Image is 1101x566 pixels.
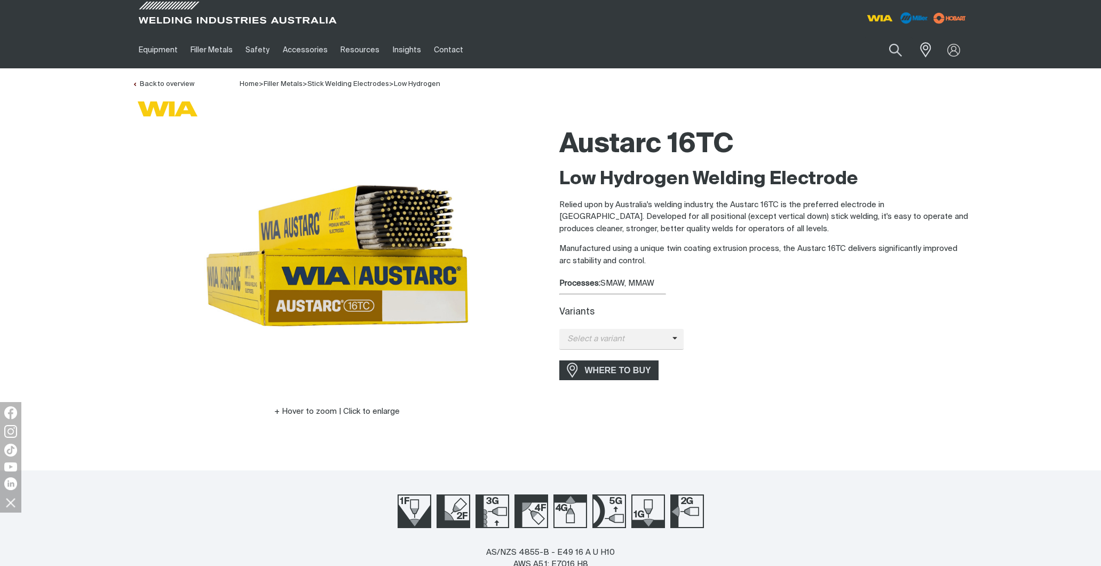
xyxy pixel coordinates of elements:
[132,32,760,68] nav: Main
[559,279,600,287] strong: Processes:
[307,81,389,88] a: Stick Welding Electrodes
[559,333,672,345] span: Select a variant
[389,81,394,88] span: >
[394,81,440,88] a: Low Hydrogen
[437,494,470,528] img: Welding Position 2F
[4,406,17,419] img: Facebook
[578,362,658,379] span: WHERE TO BUY
[303,81,307,88] span: >
[592,494,626,528] img: Welding Position 5G Up
[514,494,548,528] img: Welding Position 4F
[4,462,17,471] img: YouTube
[864,37,913,62] input: Product name or item number...
[427,32,470,68] a: Contact
[398,494,431,528] img: Welding Position 1F
[559,199,969,235] p: Relied upon by Australia's welding industry, the Austarc 16TC is the preferred electrode in [GEOG...
[476,494,509,528] img: Welding Position 3G Up
[132,32,184,68] a: Equipment
[259,81,264,88] span: >
[239,32,276,68] a: Safety
[204,122,471,389] img: Austarc 16TC
[386,32,427,68] a: Insights
[184,32,239,68] a: Filler Metals
[4,444,17,457] img: TikTok
[559,128,969,162] h1: Austarc 16TC
[930,10,969,26] img: miller
[264,81,303,88] a: Filler Metals
[877,37,914,62] button: Search products
[334,32,386,68] a: Resources
[240,81,259,88] span: Home
[559,360,659,380] a: WHERE TO BUY
[4,477,17,490] img: LinkedIn
[4,425,17,438] img: Instagram
[559,308,595,317] label: Variants
[631,494,665,528] img: Welding Position 1G
[559,278,969,290] div: SMAW, MMAW
[268,405,406,418] button: Hover to zoom | Click to enlarge
[276,32,334,68] a: Accessories
[670,494,704,528] img: Welding Position 2G
[553,494,587,528] img: Welding Position 4G
[240,80,259,88] a: Home
[559,168,969,191] h2: Low Hydrogen Welding Electrode
[559,243,969,267] p: Manufactured using a unique twin coating extrusion process, the Austarc 16TC delivers significant...
[132,81,194,88] a: Back to overview of Low Hydrogen
[2,493,20,512] img: hide socials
